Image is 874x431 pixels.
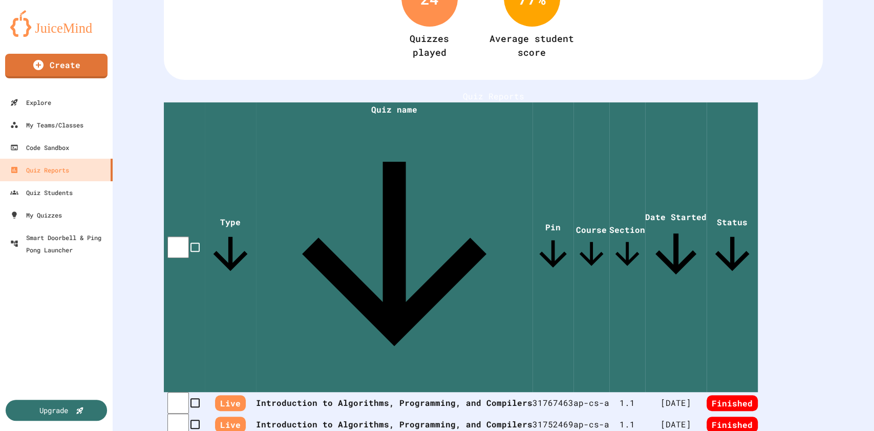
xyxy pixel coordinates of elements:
[10,10,102,37] img: logo-orange.svg
[10,96,51,109] div: Explore
[645,211,707,285] span: Date Started
[532,222,573,274] span: Pin
[205,217,256,279] span: Type
[573,224,609,272] span: Course
[5,54,108,78] a: Create
[164,90,823,102] h1: Quiz Reports
[256,104,532,392] span: Quiz name
[256,392,532,414] th: Introduction to Algorithms, Programming, and Compilers
[573,397,609,409] div: ap-cs-a
[10,209,62,221] div: My Quizzes
[573,418,609,430] div: ap-cs-a
[39,405,68,416] div: Upgrade
[167,236,189,258] input: select all desserts
[609,224,645,272] span: Section
[10,141,69,154] div: Code Sandbox
[488,32,575,59] div: Average student score
[532,392,573,414] td: 31767463
[645,392,707,414] td: [DATE]
[215,395,246,411] span: Live
[707,395,758,411] span: Finished
[707,217,758,279] span: Status
[10,164,69,176] div: Quiz Reports
[10,231,109,256] div: Smart Doorbell & Ping Pong Launcher
[609,418,645,430] div: 1 . 1
[410,32,449,59] div: Quizzes played
[609,397,645,409] div: 1 . 1
[10,119,83,131] div: My Teams/Classes
[10,186,73,199] div: Quiz Students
